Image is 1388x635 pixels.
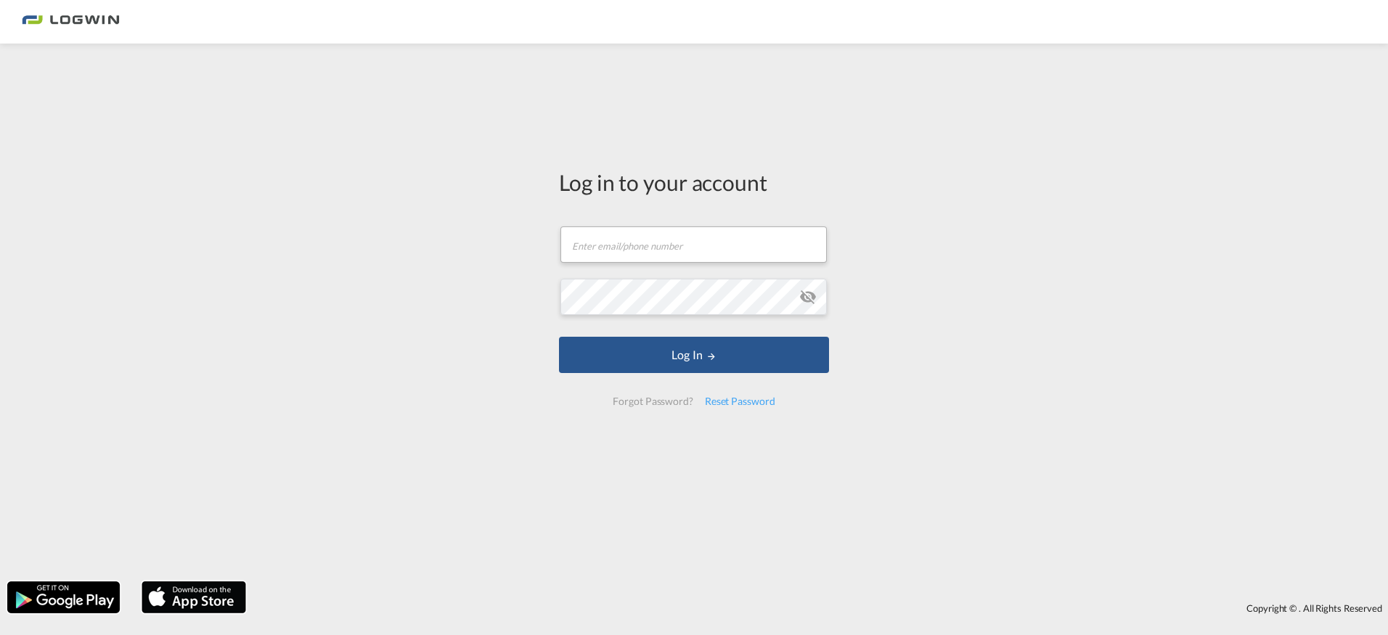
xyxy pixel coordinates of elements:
[607,388,698,414] div: Forgot Password?
[799,288,817,306] md-icon: icon-eye-off
[559,337,829,373] button: LOGIN
[253,596,1388,620] div: Copyright © . All Rights Reserved
[559,167,829,197] div: Log in to your account
[140,580,248,615] img: apple.png
[560,226,827,263] input: Enter email/phone number
[22,6,120,38] img: bc73a0e0d8c111efacd525e4c8ad7d32.png
[6,580,121,615] img: google.png
[699,388,781,414] div: Reset Password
